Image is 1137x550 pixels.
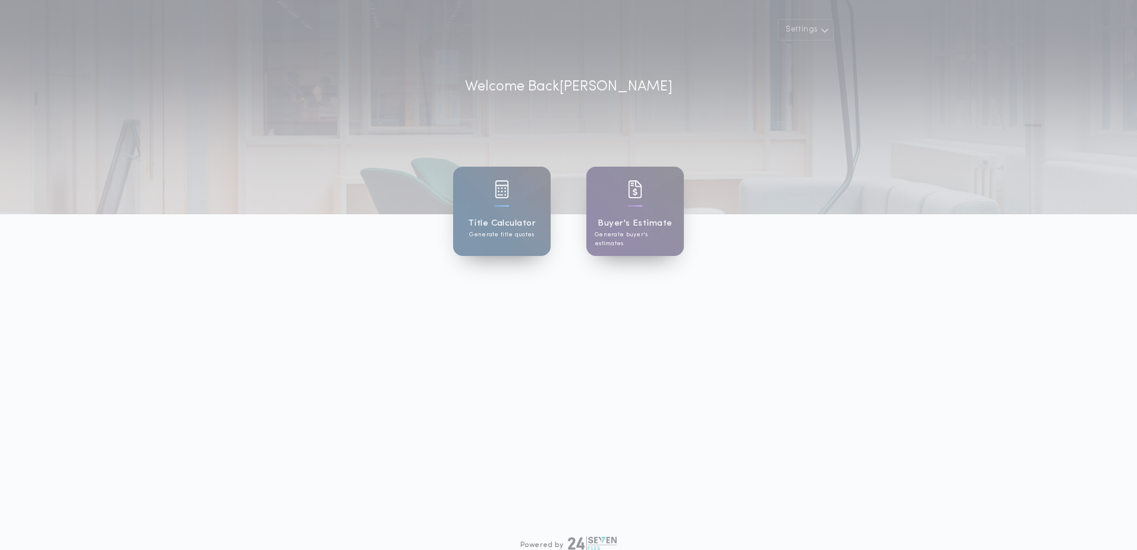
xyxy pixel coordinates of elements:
[778,19,834,40] button: Settings
[595,230,676,248] p: Generate buyer's estimates
[468,217,536,230] h1: Title Calculator
[453,167,551,256] a: card iconTitle CalculatorGenerate title quotes
[586,167,684,256] a: card iconBuyer's EstimateGenerate buyer's estimates
[598,217,672,230] h1: Buyer's Estimate
[628,180,642,198] img: card icon
[495,180,509,198] img: card icon
[465,76,673,98] p: Welcome Back [PERSON_NAME]
[469,230,534,239] p: Generate title quotes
